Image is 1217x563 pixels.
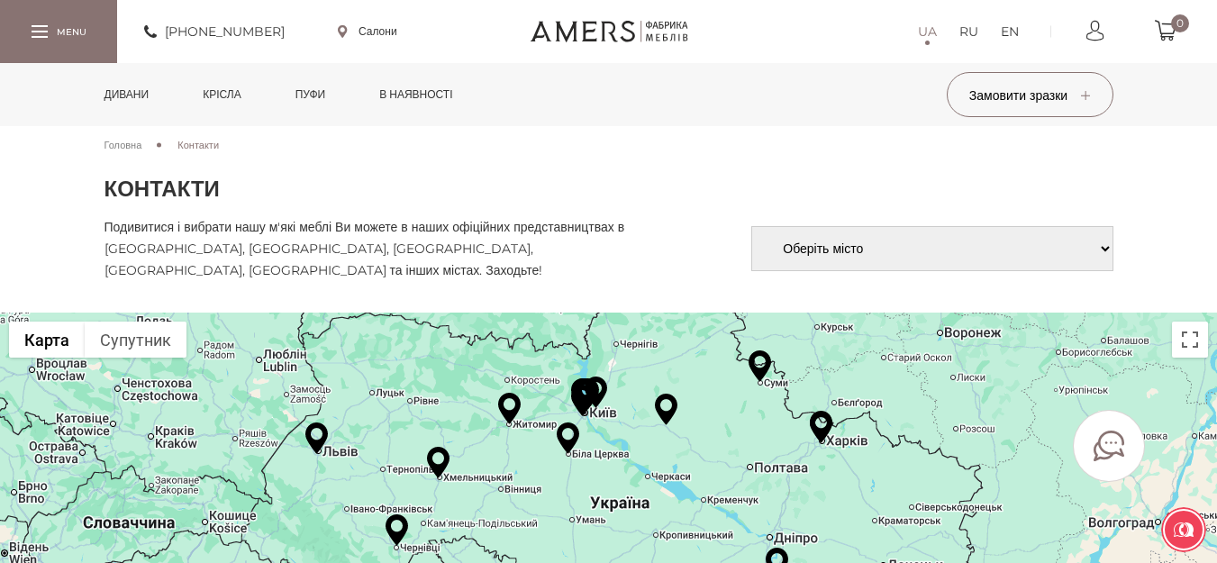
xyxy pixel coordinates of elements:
a: Салони [338,23,397,40]
span: Замовити зразки [969,87,1090,104]
a: в наявності [366,63,466,126]
a: Дивани [91,63,163,126]
button: Показати карту вулиць [9,322,85,358]
button: Перемкнути повноекранний режим [1172,322,1208,358]
h1: Контакти [104,176,1113,203]
span: 0 [1171,14,1189,32]
button: Замовити зразки [947,72,1113,117]
a: UA [918,21,937,42]
p: Подивитися і вибрати нашу м'які меблі Ви можете в наших офіційних представництвах в [GEOGRAPHIC_D... [104,216,660,281]
a: EN [1001,21,1019,42]
a: Пуфи [282,63,340,126]
a: RU [959,21,978,42]
span: Головна [104,139,142,151]
a: [PHONE_NUMBER] [144,21,285,42]
button: Показати зображення із супутника [85,322,186,358]
a: Головна [104,137,142,153]
a: Крісла [189,63,254,126]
